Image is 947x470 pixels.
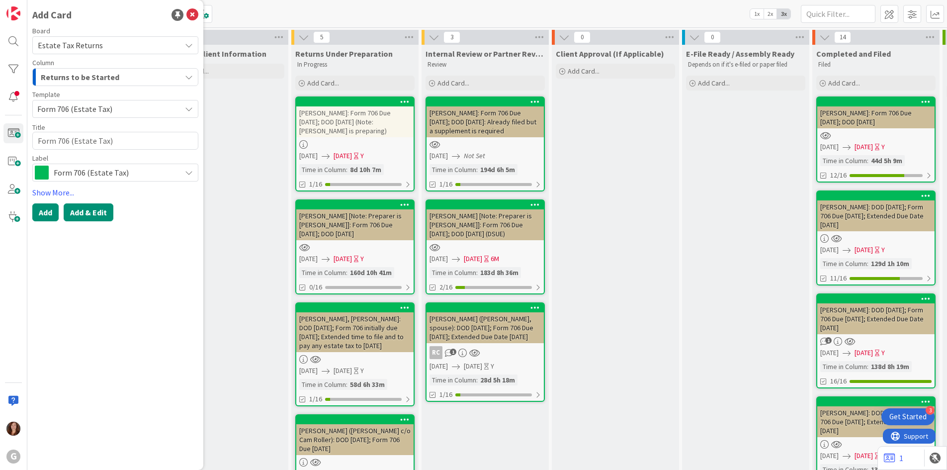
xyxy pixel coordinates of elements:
div: RC [427,346,544,359]
div: [PERSON_NAME] [Note: Preparer is [PERSON_NAME]]: Form 706 Due [DATE]; DOD [DATE] (DSUE) [427,200,544,240]
div: [PERSON_NAME] ([PERSON_NAME] c/o Cam Roller): DOD [DATE]; Form 706 Due [DATE] [296,415,414,455]
a: Show More... [32,187,198,198]
span: [DATE] [464,254,482,264]
div: [PERSON_NAME]: Form 706 Due [DATE]; DOD [DATE] [817,106,935,128]
span: [DATE] [855,451,873,461]
div: Y [360,151,364,161]
span: : [476,267,478,278]
span: [DATE] [820,142,839,152]
span: [DATE] [334,366,352,376]
input: Quick Filter... [801,5,875,23]
span: Form 706 (Estate Tax) [54,166,176,180]
div: Open Get Started checklist, remaining modules: 3 [881,408,935,425]
span: 0 [704,31,721,43]
span: [DATE] [299,151,318,161]
div: 160d 10h 41m [347,267,394,278]
span: 0 [574,31,591,43]
span: 0/16 [309,282,322,292]
button: Add & Edit [64,203,113,221]
div: Time in Column [820,258,867,269]
div: G [6,450,20,464]
span: 3 [443,31,460,43]
span: Internal Review or Partner Review [426,49,545,59]
div: Time in Column [299,379,346,390]
div: 6M [491,254,499,264]
span: [DATE] [820,451,839,461]
div: 8d 10h 7m [347,164,384,175]
span: : [346,267,347,278]
span: 1/16 [309,394,322,404]
span: [DATE] [464,361,482,372]
span: : [346,379,347,390]
div: Get Started [889,412,927,422]
button: Add [32,203,59,221]
span: Client Approval (If Applicable) [556,49,664,59]
span: 14 [834,31,851,43]
span: Estate Tax Returns [38,40,103,50]
span: 12/16 [830,170,847,181]
span: Add Card... [307,79,339,88]
div: [PERSON_NAME]: Form 706 Due [DATE]; DOD [DATE]: Already filed but a supplement is required [427,106,544,137]
div: Y [491,361,494,372]
a: [PERSON_NAME]: Form 706 Due [DATE]; DOD [DATE] (Note: [PERSON_NAME] is preparing)[DATE][DATE]YTim... [295,96,415,191]
div: 3 [926,406,935,415]
span: 16/16 [830,376,847,386]
div: [PERSON_NAME]: Form 706 Due [DATE]; DOD [DATE]: Already filed but a supplement is required [427,97,544,137]
span: 1 [450,349,456,355]
p: Review [428,61,543,69]
span: Returns Under Preparation [295,49,393,59]
span: [DATE] [430,254,448,264]
span: 1/16 [309,179,322,189]
div: 58d 6h 33m [347,379,387,390]
a: [PERSON_NAME] ([PERSON_NAME], spouse): DOD [DATE]; Form 706 Due [DATE]; Extended Due Date [DATE]R... [426,302,545,402]
div: 28d 5h 18m [478,375,517,385]
span: Form 706 (Estate Tax) [37,102,173,115]
span: [DATE] [855,348,873,358]
span: Label [32,155,48,162]
button: Returns to be Started [32,68,198,86]
div: [PERSON_NAME]: DOD [DATE]; Form 706 Due [DATE]; Extended Due Date [DATE] [817,303,935,334]
div: [PERSON_NAME]: Form 706 Due [DATE]; DOD [DATE] (Note: [PERSON_NAME] is preparing) [296,106,414,137]
span: [DATE] [820,245,839,255]
div: 129d 1h 10m [868,258,912,269]
span: 11/16 [830,273,847,283]
div: [PERSON_NAME]: DOD [DATE]; Form 706 Due [DATE]; Extended Due Date [DATE] [817,294,935,334]
div: [PERSON_NAME] ([PERSON_NAME], spouse): DOD [DATE]; Form 706 Due [DATE]; Extended Due Date [DATE] [427,303,544,343]
a: [PERSON_NAME]: DOD [DATE]; Form 706 Due [DATE]; Extended Due Date [DATE][DATE][DATE]YTime in Colu... [816,190,936,285]
div: Add Card [32,7,72,22]
div: [PERSON_NAME]: DOD [DATE]; Form 706 Due [DATE]; Extended Due Date [DATE] [817,200,935,231]
div: RC [430,346,442,359]
span: [DATE] [855,142,873,152]
div: [PERSON_NAME]: DOD [DATE]; Form 706 Due [DATE]; Extended Due Date [DATE] [817,397,935,437]
div: 44d 5h 9m [868,155,905,166]
div: Y [881,348,885,358]
span: : [476,164,478,175]
a: [PERSON_NAME]: Form 706 Due [DATE]; DOD [DATE]: Already filed but a supplement is required[DATE]N... [426,96,545,191]
div: Time in Column [430,267,476,278]
div: [PERSON_NAME]: Form 706 Due [DATE]; DOD [DATE] [817,97,935,128]
div: [PERSON_NAME]: Form 706 Due [DATE]; DOD [DATE] (Note: [PERSON_NAME] is preparing) [296,97,414,137]
div: Time in Column [820,155,867,166]
div: 138d 8h 19m [868,361,912,372]
span: [DATE] [430,361,448,372]
a: [PERSON_NAME]: Form 706 Due [DATE]; DOD [DATE][DATE][DATE]YTime in Column:44d 5h 9m12/16 [816,96,936,183]
span: : [867,258,868,269]
p: In Progress [297,61,413,69]
div: [PERSON_NAME] [Note: Preparer is [PERSON_NAME]]: Form 706 Due [DATE]; DOD [DATE] (DSUE) [427,209,544,240]
div: [PERSON_NAME] [Note: Preparer is [PERSON_NAME]]: Form 706 Due [DATE]; DOD [DATE] [296,209,414,240]
div: Time in Column [299,267,346,278]
span: [DATE] [855,245,873,255]
textarea: Form 706 (Estate Tax) [32,132,198,150]
div: 194d 6h 5m [478,164,517,175]
span: Add Card... [568,67,600,76]
span: : [867,361,868,372]
div: [PERSON_NAME], [PERSON_NAME]: DOD [DATE]; Form 706 initially due [DATE]; Extended time to file an... [296,312,414,352]
span: Add Card... [437,79,469,88]
span: [DATE] [299,254,318,264]
div: [PERSON_NAME] ([PERSON_NAME], spouse): DOD [DATE]; Form 706 Due [DATE]; Extended Due Date [DATE] [427,312,544,343]
div: [PERSON_NAME], [PERSON_NAME]: DOD [DATE]; Form 706 initially due [DATE]; Extended time to file an... [296,303,414,352]
span: Awaiting Client Information [165,49,266,59]
span: [DATE] [334,151,352,161]
span: [DATE] [299,366,318,376]
span: : [476,375,478,385]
